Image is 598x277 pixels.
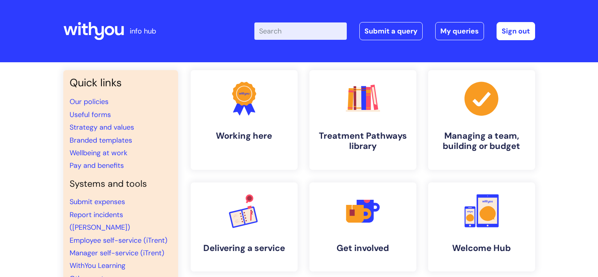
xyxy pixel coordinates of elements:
[434,243,529,253] h4: Welcome Hub
[309,182,416,271] a: Get involved
[70,248,164,258] a: Manager self-service (iTrent)
[70,261,125,270] a: WithYou Learning
[70,161,124,170] a: Pay and benefits
[191,182,298,271] a: Delivering a service
[70,97,109,106] a: Our policies
[497,22,535,40] a: Sign out
[309,70,416,170] a: Treatment Pathways library
[70,136,132,145] a: Branded templates
[428,182,535,271] a: Welcome Hub
[70,236,167,245] a: Employee self-service (iTrent)
[191,70,298,170] a: Working here
[316,131,410,152] h4: Treatment Pathways library
[254,22,535,40] div: | -
[435,22,484,40] a: My queries
[197,131,291,141] h4: Working here
[70,76,172,89] h3: Quick links
[70,210,130,232] a: Report incidents ([PERSON_NAME])
[197,243,291,253] h4: Delivering a service
[316,243,410,253] h4: Get involved
[70,148,127,158] a: Wellbeing at work
[130,25,156,37] p: info hub
[70,110,111,119] a: Useful forms
[359,22,423,40] a: Submit a query
[428,70,535,170] a: Managing a team, building or budget
[434,131,529,152] h4: Managing a team, building or budget
[70,123,134,132] a: Strategy and values
[254,22,347,40] input: Search
[70,197,125,206] a: Submit expenses
[70,178,172,190] h4: Systems and tools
